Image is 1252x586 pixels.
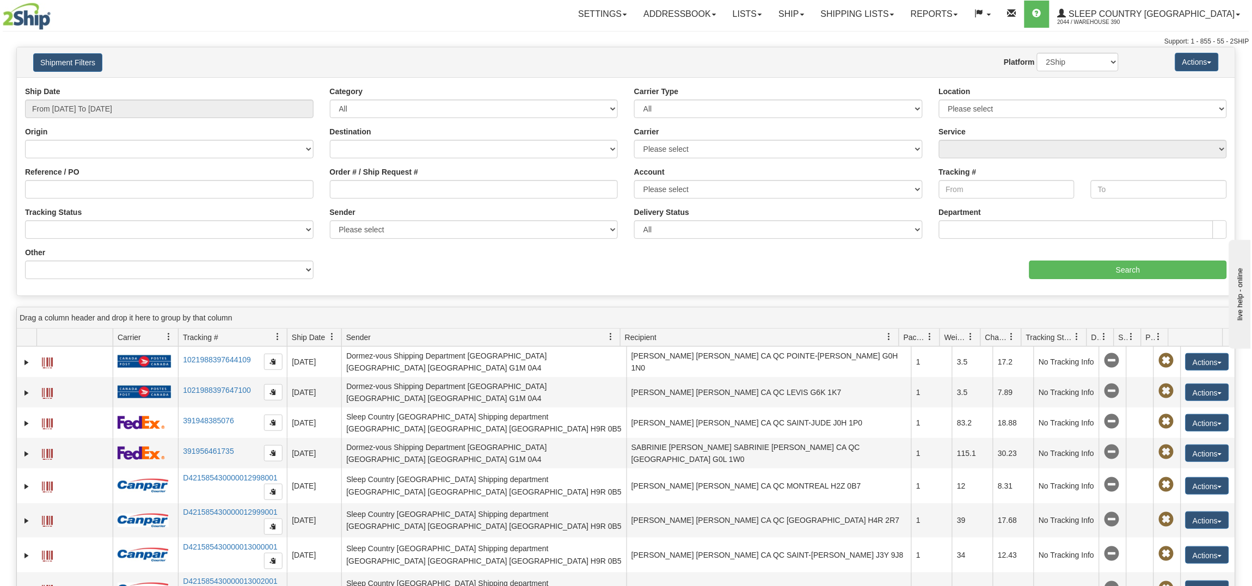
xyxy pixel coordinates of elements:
button: Copy to clipboard [264,384,283,400]
a: Ship [770,1,812,28]
td: Sleep Country [GEOGRAPHIC_DATA] Shipping department [GEOGRAPHIC_DATA] [GEOGRAPHIC_DATA] [GEOGRAPH... [341,468,627,503]
label: Service [939,126,966,137]
td: Sleep Country [GEOGRAPHIC_DATA] Shipping department [GEOGRAPHIC_DATA] [GEOGRAPHIC_DATA] [GEOGRAPH... [341,503,627,538]
button: Copy to clipboard [264,415,283,431]
td: 3.5 [952,347,993,377]
td: No Tracking Info [1034,538,1099,572]
span: No Tracking Info [1104,546,1119,562]
td: [DATE] [287,347,341,377]
a: Reports [903,1,966,28]
td: 8.31 [993,468,1034,503]
button: Actions [1186,384,1229,401]
td: 1 [911,538,952,572]
a: Lists [725,1,770,28]
span: No Tracking Info [1104,384,1119,399]
label: Origin [25,126,47,137]
a: Ship Date filter column settings [323,328,341,346]
td: [DATE] [287,438,341,468]
td: 12 [952,468,993,503]
div: grid grouping header [17,307,1235,329]
input: To [1091,180,1227,199]
img: 2 - FedEx Express® [118,416,165,429]
div: live help - online [8,9,101,17]
td: No Tracking Info [1034,347,1099,377]
img: 20 - Canada Post [118,385,171,399]
td: 18.88 [993,408,1034,438]
input: From [939,180,1075,199]
span: Sleep Country [GEOGRAPHIC_DATA] [1066,9,1235,18]
span: Pickup Status [1146,332,1155,343]
label: Tracking # [939,166,977,177]
td: [PERSON_NAME] [PERSON_NAME] CA QC SAINT-[PERSON_NAME] J3Y 9J8 [627,538,912,572]
img: 2 - FedEx Express® [118,446,165,460]
span: Pickup Not Assigned [1158,414,1174,429]
a: Delivery Status filter column settings [1095,328,1114,346]
td: 12.43 [993,538,1034,572]
td: SABRINIE [PERSON_NAME] SABRINIE [PERSON_NAME] CA QC [GEOGRAPHIC_DATA] G0L 1W0 [627,438,912,468]
span: No Tracking Info [1104,445,1119,460]
a: Charge filter column settings [1003,328,1021,346]
a: Sender filter column settings [602,328,620,346]
button: Actions [1186,511,1229,529]
a: Label [42,444,53,461]
span: Tracking Status [1026,332,1073,343]
img: 14 - Canpar [118,548,169,562]
a: 1021988397644109 [183,355,251,364]
span: Sender [346,332,371,343]
a: 391956461735 [183,447,234,455]
a: Expand [21,387,32,398]
button: Actions [1186,546,1229,564]
span: No Tracking Info [1104,477,1119,492]
td: 30.23 [993,438,1034,468]
td: 17.2 [993,347,1034,377]
td: 1 [911,347,952,377]
span: Pickup Not Assigned [1158,512,1174,527]
label: Account [634,166,665,177]
span: No Tracking Info [1104,512,1119,527]
label: Location [939,86,971,97]
td: Dormez-vous Shipping Department [GEOGRAPHIC_DATA] [GEOGRAPHIC_DATA] [GEOGRAPHIC_DATA] G1M 0A4 [341,377,627,408]
td: [PERSON_NAME] [PERSON_NAME] CA QC LEVIS G6K 1K7 [627,377,912,408]
span: Pickup Not Assigned [1158,546,1174,562]
td: 83.2 [952,408,993,438]
td: Dormez-vous Shipping Department [GEOGRAPHIC_DATA] [GEOGRAPHIC_DATA] [GEOGRAPHIC_DATA] G1M 0A4 [341,438,627,468]
span: 2044 / Warehouse 390 [1058,17,1139,28]
a: Addressbook [635,1,725,28]
label: Tracking Status [25,207,82,218]
td: 3.5 [952,377,993,408]
label: Carrier Type [634,86,678,97]
a: Expand [21,448,32,459]
td: 39 [952,503,993,538]
a: D421585430000013002001 [183,577,278,585]
label: Order # / Ship Request # [330,166,419,177]
td: 1 [911,377,952,408]
label: Destination [330,126,371,137]
a: Pickup Status filter column settings [1150,328,1168,346]
span: Carrier [118,332,141,343]
label: Delivery Status [634,207,689,218]
td: 1 [911,468,952,503]
label: Ship Date [25,86,60,97]
span: Charge [985,332,1008,343]
a: Sleep Country [GEOGRAPHIC_DATA] 2044 / Warehouse 390 [1050,1,1249,28]
span: Pickup Not Assigned [1158,353,1174,368]
label: Sender [330,207,355,218]
label: Department [939,207,981,218]
img: 14 - Canpar [118,479,169,492]
td: [DATE] [287,408,341,438]
td: 1 [911,438,952,468]
td: 1 [911,503,952,538]
td: [PERSON_NAME] [PERSON_NAME] CA QC [GEOGRAPHIC_DATA] H4R 2R7 [627,503,912,538]
span: Pickup Not Assigned [1158,445,1174,460]
td: 17.68 [993,503,1034,538]
td: [DATE] [287,468,341,503]
label: Platform [1004,57,1035,67]
span: Recipient [625,332,656,343]
a: Expand [21,515,32,526]
a: D421585430000012998001 [183,473,278,482]
td: 1 [911,408,952,438]
span: Ship Date [292,332,325,343]
label: Carrier [634,126,659,137]
a: Label [42,353,53,370]
a: Packages filter column settings [921,328,940,346]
